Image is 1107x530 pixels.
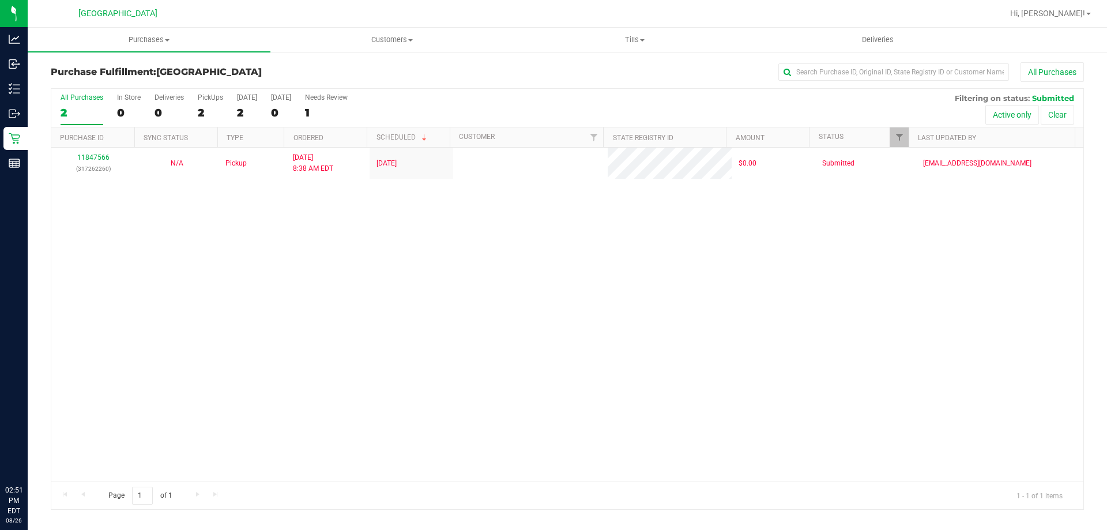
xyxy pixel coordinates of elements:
a: Tills [513,28,756,52]
a: Amount [736,134,765,142]
inline-svg: Outbound [9,108,20,119]
input: 1 [132,487,153,505]
button: N/A [171,158,183,169]
span: Deliveries [846,35,909,45]
a: Type [227,134,243,142]
p: 02:51 PM EDT [5,485,22,516]
button: All Purchases [1021,62,1084,82]
span: Customers [271,35,513,45]
p: (317262260) [58,163,128,174]
a: 11847566 [77,153,110,161]
iframe: Resource center [12,438,46,472]
div: PickUps [198,93,223,102]
div: All Purchases [61,93,103,102]
input: Search Purchase ID, Original ID, State Registry ID or Customer Name... [778,63,1009,81]
span: [DATE] [376,158,397,169]
p: 08/26 [5,516,22,525]
a: Purchase ID [60,134,104,142]
div: Needs Review [305,93,348,102]
a: Filter [890,127,909,147]
a: Customer [459,133,495,141]
span: [DATE] 8:38 AM EDT [293,152,333,174]
button: Clear [1041,105,1074,125]
span: Pickup [225,158,247,169]
span: Not Applicable [171,159,183,167]
span: Hi, [PERSON_NAME]! [1010,9,1085,18]
div: In Store [117,93,141,102]
div: [DATE] [237,93,257,102]
div: 0 [155,106,184,119]
div: [DATE] [271,93,291,102]
a: Sync Status [144,134,188,142]
div: 2 [237,106,257,119]
div: Deliveries [155,93,184,102]
span: Submitted [822,158,854,169]
div: 1 [305,106,348,119]
span: Purchases [28,35,270,45]
button: Active only [985,105,1039,125]
h3: Purchase Fulfillment: [51,67,395,77]
inline-svg: Reports [9,157,20,169]
span: $0.00 [739,158,756,169]
a: Ordered [293,134,323,142]
div: 0 [117,106,141,119]
a: Status [819,133,844,141]
a: Deliveries [756,28,999,52]
div: 0 [271,106,291,119]
a: Scheduled [376,133,429,141]
a: State Registry ID [613,134,673,142]
div: 2 [61,106,103,119]
inline-svg: Inventory [9,83,20,95]
inline-svg: Inbound [9,58,20,70]
iframe: Resource center unread badge [34,436,48,450]
span: [GEOGRAPHIC_DATA] [156,66,262,77]
a: Filter [584,127,603,147]
span: Filtering on status: [955,93,1030,103]
inline-svg: Retail [9,133,20,144]
span: Submitted [1032,93,1074,103]
span: Page of 1 [99,487,182,505]
span: Tills [514,35,755,45]
inline-svg: Analytics [9,33,20,45]
span: 1 - 1 of 1 items [1007,487,1072,504]
a: Purchases [28,28,270,52]
span: [GEOGRAPHIC_DATA] [78,9,157,18]
div: 2 [198,106,223,119]
a: Customers [270,28,513,52]
span: [EMAIL_ADDRESS][DOMAIN_NAME] [923,158,1031,169]
a: Last Updated By [918,134,976,142]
